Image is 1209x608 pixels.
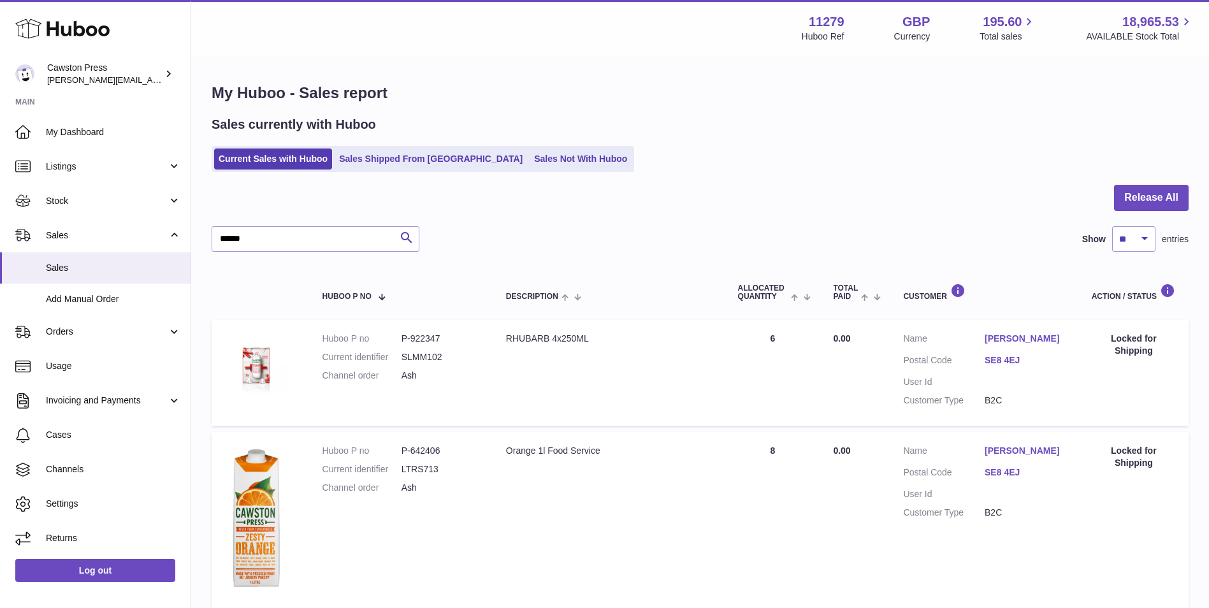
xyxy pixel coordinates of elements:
[46,262,181,274] span: Sales
[322,445,402,457] dt: Huboo P no
[506,445,713,457] div: Orange 1l Food Service
[46,229,168,242] span: Sales
[903,394,985,407] dt: Customer Type
[46,429,181,441] span: Cases
[322,463,402,475] dt: Current identifier
[738,284,788,301] span: ALLOCATED Quantity
[402,370,481,382] dd: Ash
[894,31,930,43] div: Currency
[980,13,1036,43] a: 195.60 Total sales
[402,463,481,475] dd: LTRS713
[809,13,844,31] strong: 11279
[985,394,1066,407] dd: B2C
[985,445,1066,457] a: [PERSON_NAME]
[1092,333,1176,357] div: Locked for Shipping
[1082,233,1106,245] label: Show
[46,161,168,173] span: Listings
[46,326,168,338] span: Orders
[985,333,1066,345] a: [PERSON_NAME]
[903,445,985,460] dt: Name
[903,376,985,388] dt: User Id
[506,333,713,345] div: RHUBARB 4x250ML
[1086,13,1194,43] a: 18,965.53 AVAILABLE Stock Total
[985,507,1066,519] dd: B2C
[322,482,402,494] dt: Channel order
[322,333,402,345] dt: Huboo P no
[335,148,527,170] a: Sales Shipped From [GEOGRAPHIC_DATA]
[322,351,402,363] dt: Current identifier
[506,293,558,301] span: Description
[402,482,481,494] dd: Ash
[402,445,481,457] dd: P-642406
[980,31,1036,43] span: Total sales
[802,31,844,43] div: Huboo Ref
[322,293,372,301] span: Huboo P no
[833,333,850,344] span: 0.00
[46,195,168,207] span: Stock
[46,394,168,407] span: Invoicing and Payments
[15,64,34,83] img: thomas.carson@cawstonpress.com
[833,284,858,301] span: Total paid
[903,333,985,348] dt: Name
[1086,31,1194,43] span: AVAILABLE Stock Total
[46,126,181,138] span: My Dashboard
[530,148,632,170] a: Sales Not With Huboo
[725,320,821,426] td: 6
[322,370,402,382] dt: Channel order
[402,333,481,345] dd: P-922347
[212,116,376,133] h2: Sales currently with Huboo
[903,354,985,370] dt: Postal Code
[833,445,850,456] span: 0.00
[903,488,985,500] dt: User Id
[47,62,162,86] div: Cawston Press
[224,333,288,396] img: 1702984601.jpg
[15,559,175,582] a: Log out
[903,507,985,519] dt: Customer Type
[47,75,324,85] span: [PERSON_NAME][EMAIL_ADDRESS][PERSON_NAME][DOMAIN_NAME]
[983,13,1022,31] span: 195.60
[224,445,288,594] img: 112791717167588.png
[214,148,332,170] a: Current Sales with Huboo
[903,284,1066,301] div: Customer
[902,13,930,31] strong: GBP
[1162,233,1189,245] span: entries
[1092,445,1176,469] div: Locked for Shipping
[903,467,985,482] dt: Postal Code
[46,463,181,475] span: Channels
[46,360,181,372] span: Usage
[1122,13,1179,31] span: 18,965.53
[212,83,1189,103] h1: My Huboo - Sales report
[1092,284,1176,301] div: Action / Status
[985,354,1066,366] a: SE8 4EJ
[402,351,481,363] dd: SLMM102
[1114,185,1189,211] button: Release All
[46,498,181,510] span: Settings
[985,467,1066,479] a: SE8 4EJ
[46,293,181,305] span: Add Manual Order
[46,532,181,544] span: Returns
